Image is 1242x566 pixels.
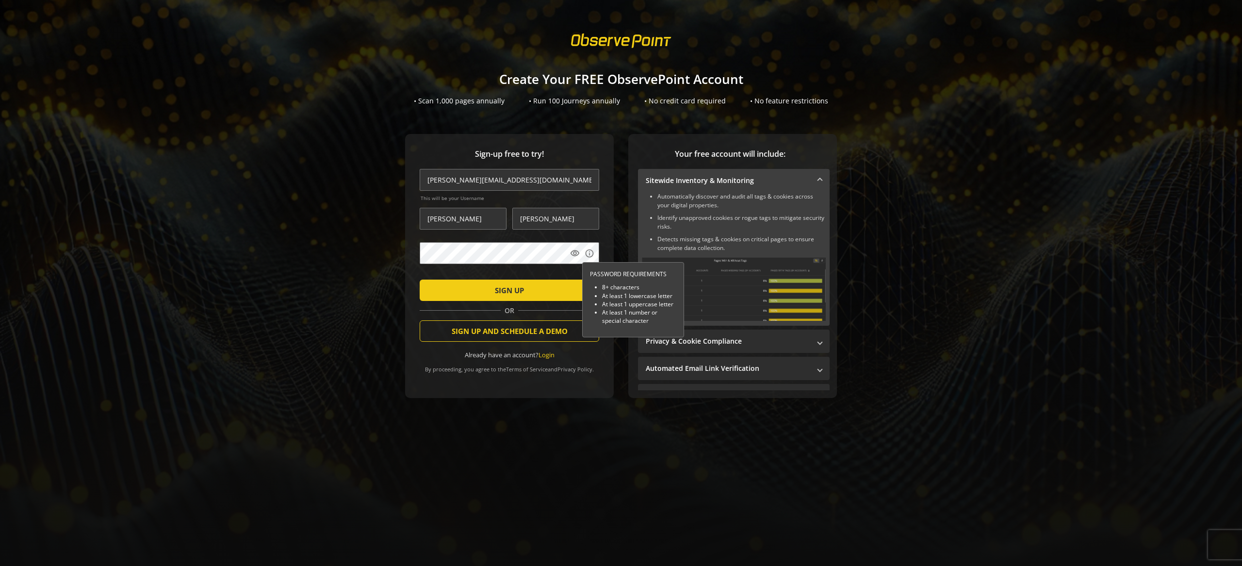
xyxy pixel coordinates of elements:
li: At least 1 uppercase letter [602,300,676,308]
span: Sign-up free to try! [420,149,599,160]
input: Email Address (name@work-email.com) * [420,169,599,191]
div: Sitewide Inventory & Monitoring [638,192,830,326]
span: Your free account will include: [638,149,822,160]
span: OR [501,306,518,316]
div: By proceeding, you agree to the and . [420,359,599,373]
input: First Name * [420,208,507,230]
div: Already have an account? [420,350,599,360]
div: • No feature restrictions [750,96,828,106]
mat-expansion-panel-header: Automated Email Link Verification [638,357,830,380]
img: Sitewide Inventory & Monitoring [642,257,826,321]
mat-panel-title: Sitewide Inventory & Monitoring [646,176,810,185]
a: Login [539,350,555,359]
mat-expansion-panel-header: Performance Monitoring with Web Vitals [638,384,830,407]
mat-expansion-panel-header: Privacy & Cookie Compliance [638,330,830,353]
span: This will be your Username [421,195,599,201]
mat-panel-title: Privacy & Cookie Compliance [646,336,810,346]
li: Automatically discover and audit all tags & cookies across your digital properties. [657,192,826,210]
mat-expansion-panel-header: Sitewide Inventory & Monitoring [638,169,830,192]
div: PASSWORD REQUIREMENTS [590,270,676,278]
div: • Scan 1,000 pages annually [414,96,505,106]
li: At least 1 lowercase letter [602,292,676,300]
mat-panel-title: Automated Email Link Verification [646,364,810,373]
mat-icon: info [585,249,594,258]
span: SIGN UP AND SCHEDULE A DEMO [452,322,568,340]
a: Privacy Policy [557,366,592,373]
button: SIGN UP AND SCHEDULE A DEMO [420,320,599,342]
li: 8+ characters [602,283,676,291]
li: Detects missing tags & cookies on critical pages to ensure complete data collection. [657,235,826,252]
div: • Run 100 Journeys annually [529,96,620,106]
li: Identify unapproved cookies or rogue tags to mitigate security risks. [657,214,826,231]
input: Last Name * [512,208,599,230]
span: SIGN UP [495,282,524,299]
li: At least 1 number or special character [602,308,676,325]
a: Terms of Service [506,366,548,373]
mat-icon: visibility [570,249,580,258]
div: • No credit card required [644,96,726,106]
button: SIGN UP [420,280,599,301]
